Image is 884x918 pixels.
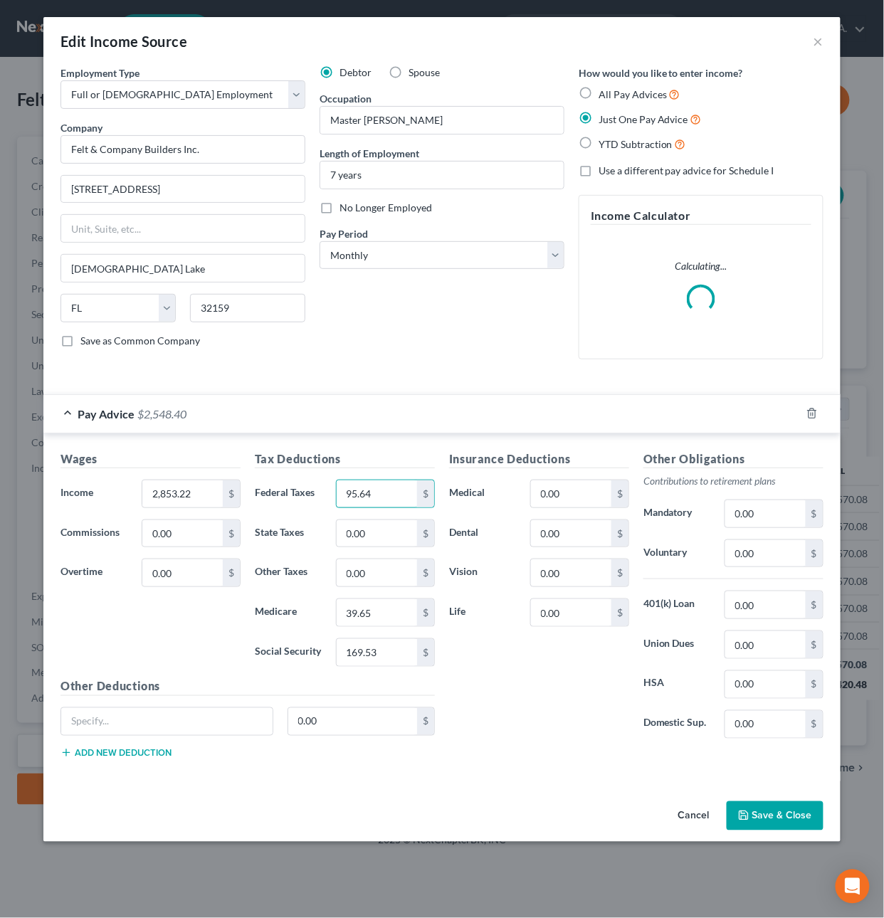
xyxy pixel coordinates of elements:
input: 0.00 [725,591,806,618]
div: $ [223,559,240,586]
label: Mandatory [636,500,717,528]
label: HSA [636,670,717,699]
input: 0.00 [725,711,806,738]
div: $ [417,559,434,586]
div: Open Intercom Messenger [836,870,870,904]
div: $ [417,520,434,547]
button: Add new deduction [60,747,172,759]
div: $ [806,711,823,738]
label: Vision [442,559,523,587]
input: 0.00 [531,480,611,507]
span: Income [60,486,93,498]
span: All Pay Advices [599,88,667,100]
span: Spouse [409,66,440,78]
label: Federal Taxes [248,480,329,508]
input: -- [320,107,564,134]
div: $ [223,480,240,507]
p: Contributions to retirement plans [643,474,824,488]
div: $ [417,599,434,626]
label: Dental [442,519,523,548]
label: Commissions [53,519,135,548]
label: Length of Employment [320,146,419,161]
label: Medicare [248,598,329,627]
span: Company [60,122,102,134]
input: 0.00 [142,520,223,547]
label: Union Dues [636,631,717,659]
span: YTD Subtraction [599,138,673,150]
button: Save & Close [727,801,824,831]
input: Unit, Suite, etc... [61,215,305,242]
span: Debtor [340,66,372,78]
div: $ [223,520,240,547]
input: Specify... [61,708,273,735]
h5: Wages [60,450,241,468]
button: × [814,33,824,50]
input: ex: 2 years [320,162,564,189]
p: Calculating... [591,259,811,273]
input: Enter address... [61,176,305,203]
div: $ [417,480,434,507]
label: Occupation [320,91,372,106]
label: How would you like to enter income? [579,65,743,80]
input: Search company by name... [60,135,305,164]
div: $ [806,591,823,618]
label: Voluntary [636,539,717,568]
div: $ [806,631,823,658]
h5: Other Deductions [60,678,435,696]
div: $ [611,520,628,547]
div: $ [417,639,434,666]
input: 0.00 [725,631,806,658]
input: 0.00 [337,559,417,586]
div: $ [417,708,434,735]
label: Medical [442,480,523,508]
span: Just One Pay Advice [599,113,688,125]
input: 0.00 [725,540,806,567]
input: 0.00 [337,599,417,626]
div: $ [611,599,628,626]
input: 0.00 [725,500,806,527]
input: 0.00 [142,559,223,586]
label: Overtime [53,559,135,587]
span: Pay Advice [78,407,135,421]
span: Save as Common Company [80,334,200,347]
label: State Taxes [248,519,329,548]
span: Employment Type [60,67,140,79]
label: Domestic Sup. [636,710,717,739]
label: 401(k) Loan [636,591,717,619]
input: 0.00 [337,639,417,666]
div: $ [806,500,823,527]
input: 0.00 [142,480,223,507]
input: 0.00 [531,520,611,547]
button: Cancel [667,803,721,831]
label: Other Taxes [248,559,329,587]
input: 0.00 [337,520,417,547]
input: 0.00 [725,671,806,698]
label: Social Security [248,638,329,667]
span: No Longer Employed [340,201,432,213]
div: $ [806,540,823,567]
h5: Income Calculator [591,207,811,225]
div: $ [806,671,823,698]
h5: Insurance Deductions [449,450,629,468]
input: 0.00 [531,599,611,626]
div: Edit Income Source [60,31,187,51]
div: $ [611,480,628,507]
span: $2,548.40 [137,407,186,421]
input: 0.00 [531,559,611,586]
div: $ [611,559,628,586]
label: Life [442,598,523,627]
h5: Other Obligations [643,450,824,468]
h5: Tax Deductions [255,450,435,468]
input: 0.00 [288,708,418,735]
span: Use a different pay advice for Schedule I [599,164,774,176]
span: Pay Period [320,228,368,240]
input: Enter city... [61,255,305,282]
input: Enter zip... [190,294,305,322]
input: 0.00 [337,480,417,507]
